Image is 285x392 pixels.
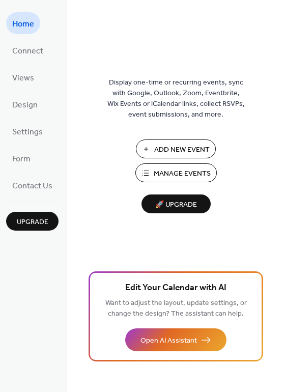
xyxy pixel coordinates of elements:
[6,66,40,88] a: Views
[12,16,34,32] span: Home
[6,212,59,231] button: Upgrade
[105,296,247,321] span: Want to adjust the layout, update settings, or change the design? The assistant can help.
[6,174,59,196] a: Contact Us
[140,335,197,346] span: Open AI Assistant
[12,124,43,140] span: Settings
[6,147,37,169] a: Form
[12,178,52,194] span: Contact Us
[107,77,245,120] span: Display one-time or recurring events, sync with Google, Outlook, Zoom, Eventbrite, Wix Events or ...
[6,39,49,61] a: Connect
[154,145,210,155] span: Add New Event
[125,281,226,295] span: Edit Your Calendar with AI
[135,163,217,182] button: Manage Events
[154,169,211,179] span: Manage Events
[125,328,226,351] button: Open AI Assistant
[12,151,31,167] span: Form
[17,217,48,228] span: Upgrade
[6,120,49,142] a: Settings
[6,12,40,34] a: Home
[12,97,38,113] span: Design
[141,194,211,213] button: 🚀 Upgrade
[136,139,216,158] button: Add New Event
[6,93,44,115] a: Design
[12,43,43,59] span: Connect
[148,198,205,212] span: 🚀 Upgrade
[12,70,34,86] span: Views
